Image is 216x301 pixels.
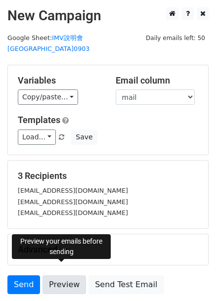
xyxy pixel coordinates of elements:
[116,75,199,86] h5: Email column
[142,33,209,43] span: Daily emails left: 50
[142,34,209,42] a: Daily emails left: 50
[18,187,128,194] small: [EMAIL_ADDRESS][DOMAIN_NAME]
[167,254,216,301] div: 聊天小工具
[18,129,56,145] a: Load...
[167,254,216,301] iframe: Chat Widget
[7,7,209,24] h2: New Campaign
[12,234,111,259] div: Preview your emails before sending
[18,209,128,216] small: [EMAIL_ADDRESS][DOMAIN_NAME]
[88,275,164,294] a: Send Test Email
[18,198,128,206] small: [EMAIL_ADDRESS][DOMAIN_NAME]
[18,171,198,181] h5: 3 Recipients
[7,34,89,53] small: Google Sheet:
[18,115,60,125] a: Templates
[7,275,40,294] a: Send
[71,129,97,145] button: Save
[18,89,78,105] a: Copy/paste...
[18,75,101,86] h5: Variables
[43,275,86,294] a: Preview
